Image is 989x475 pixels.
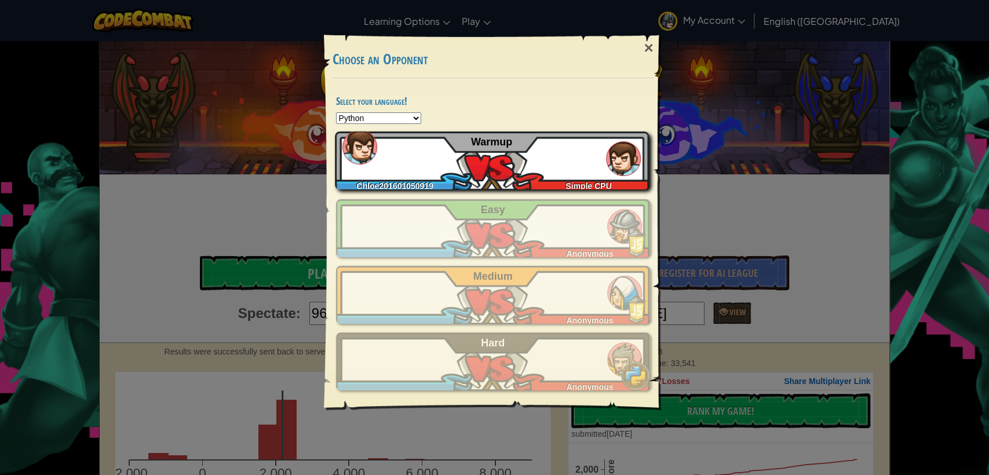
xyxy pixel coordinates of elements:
span: Easy [481,204,505,215]
img: humans_ladder_hard.png [607,342,642,377]
span: Medium [473,271,513,282]
span: Anonymous [566,382,613,392]
span: Simple CPU [565,181,611,191]
div: × [635,31,662,65]
a: Anonymous [336,266,650,324]
span: Hard [481,337,505,349]
a: Chloe201601050919Simple CPU [336,131,650,189]
span: Anonymous [566,316,613,325]
img: humans_ladder_tutorial.png [606,141,641,176]
img: humans_ladder_tutorial.png [342,130,377,165]
span: Chloe201601050919 [356,181,433,191]
img: humans_ladder_medium.png [607,276,642,310]
a: Anonymous [336,332,650,390]
span: Anonymous [566,249,613,258]
a: Anonymous [336,199,650,257]
h4: Select your language! [336,96,650,107]
img: humans_ladder_easy.png [607,209,642,244]
h3: Choose an Opponent [333,52,654,67]
span: Warmup [471,136,512,148]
